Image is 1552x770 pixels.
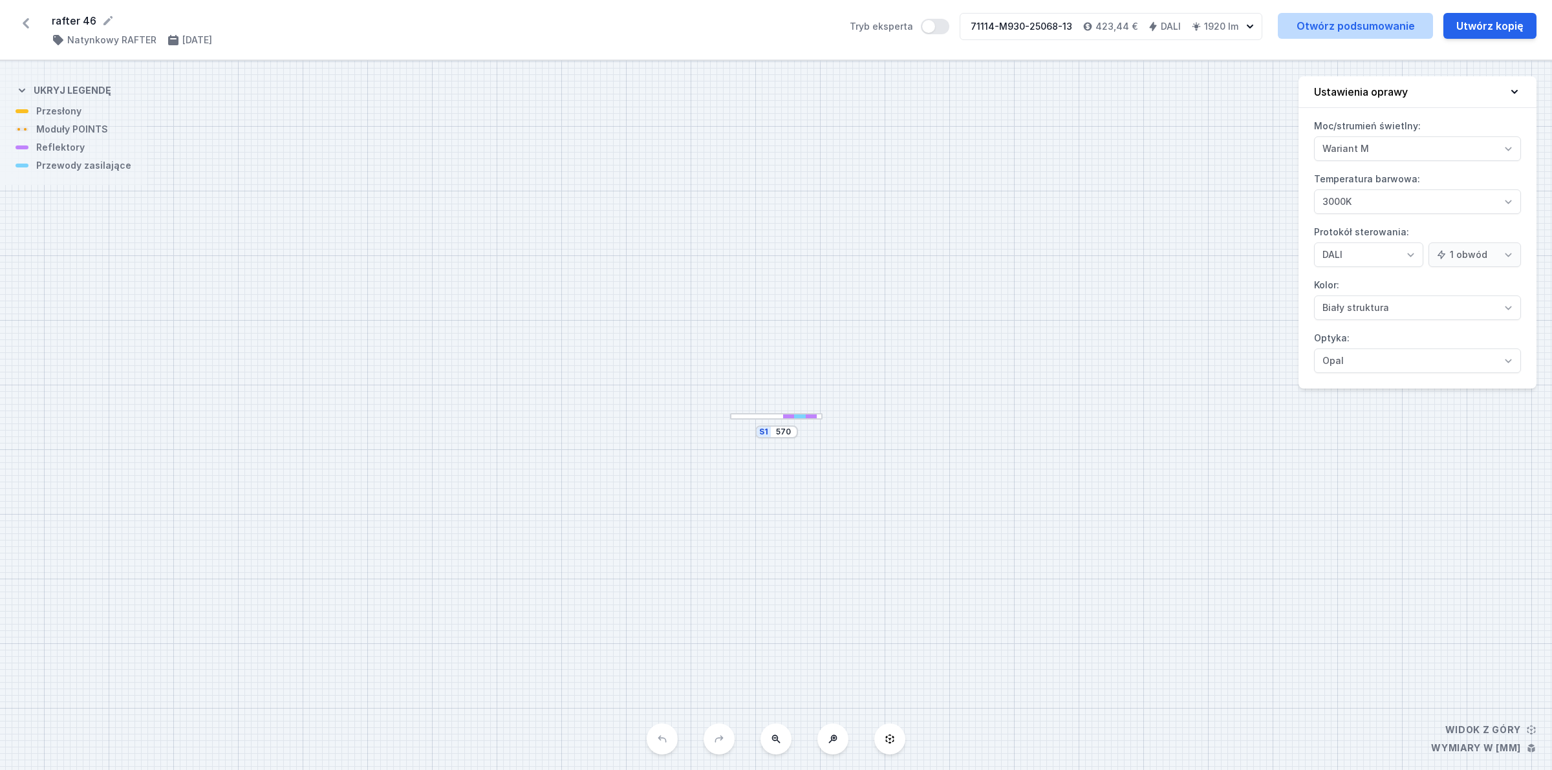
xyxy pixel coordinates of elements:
[16,74,111,105] button: Ukryj legendę
[1314,116,1521,161] label: Moc/strumień świetlny:
[1161,20,1181,33] h4: DALI
[1443,13,1536,39] button: Utwórz kopię
[34,84,111,97] h4: Ukryj legendę
[921,19,949,34] button: Tryb eksperta
[971,20,1072,33] div: 71114-M930-25068-13
[67,34,156,47] h4: Natynkowy RAFTER
[1278,13,1433,39] a: Otwórz podsumowanie
[1314,295,1521,320] select: Kolor:
[1314,189,1521,214] select: Temperatura barwowa:
[52,13,834,28] form: rafter 46
[960,13,1262,40] button: 71114-M930-25068-13423,44 €DALI1920 lm
[1204,20,1238,33] h4: 1920 lm
[1314,242,1423,267] select: Protokół sterowania:
[1314,222,1521,267] label: Protokół sterowania:
[1095,20,1137,33] h4: 423,44 €
[1314,275,1521,320] label: Kolor:
[1314,328,1521,373] label: Optyka:
[182,34,212,47] h4: [DATE]
[102,14,114,27] button: Edytuj nazwę projektu
[1428,242,1521,267] select: Protokół sterowania:
[1314,84,1408,100] h4: Ustawienia oprawy
[773,427,794,437] input: Wymiar [mm]
[1314,348,1521,373] select: Optyka:
[850,19,949,34] label: Tryb eksperta
[1314,169,1521,214] label: Temperatura barwowa:
[1314,136,1521,161] select: Moc/strumień świetlny:
[1299,76,1536,108] button: Ustawienia oprawy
